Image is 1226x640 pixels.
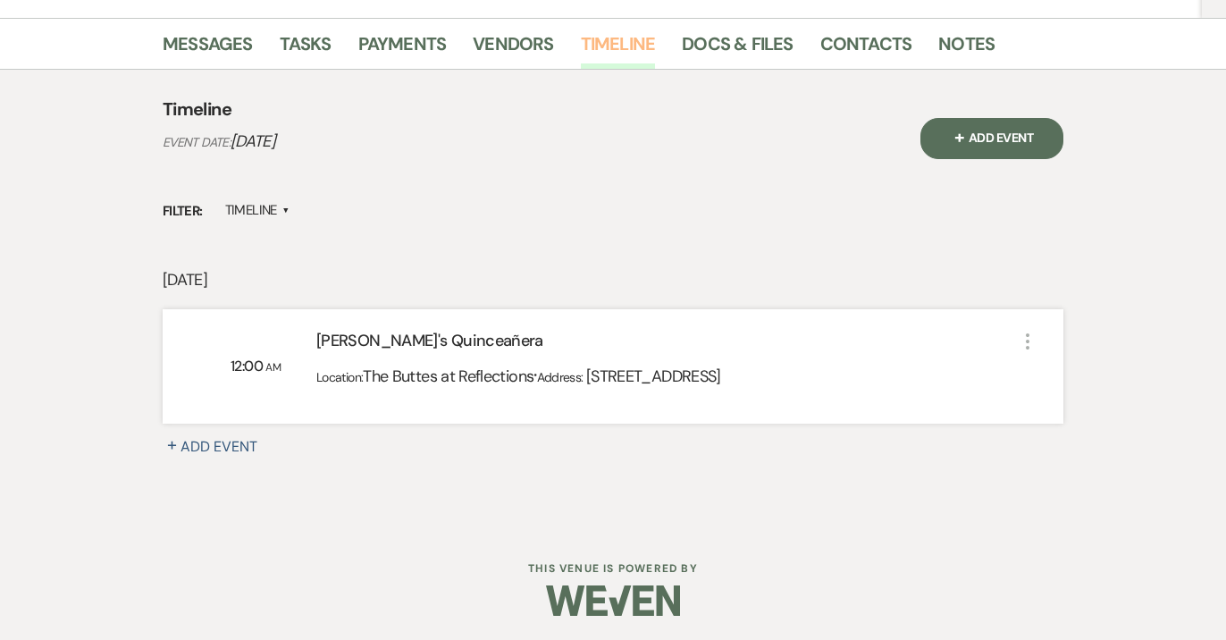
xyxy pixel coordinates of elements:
a: Timeline [581,29,656,69]
a: Notes [938,29,995,69]
p: [DATE] [163,267,1063,293]
button: Plus SignAdd Event [920,118,1063,159]
span: The Buttes at Reflections [363,366,533,387]
a: Tasks [280,29,332,69]
h4: Timeline [163,97,231,122]
a: Contacts [820,29,912,69]
a: Messages [163,29,253,69]
button: Plus SignAdd Event [163,436,279,458]
span: Address: [537,369,586,385]
label: Timeline [225,198,290,223]
span: · [533,362,536,388]
span: Location: [316,369,363,385]
span: Filter: [163,201,203,222]
a: Docs & Files [682,29,793,69]
a: Payments [358,29,447,69]
span: 12:00 [231,357,265,375]
span: Plus Sign [951,128,969,146]
span: Plus Sign [163,431,181,449]
span: AM [265,360,281,375]
span: [STREET_ADDRESS] [586,366,721,387]
div: [PERSON_NAME]'s Quinceañera [316,329,1017,360]
span: [DATE] [231,131,275,152]
img: Weven Logo [546,569,680,632]
a: Vendors [473,29,553,69]
span: Event Date: [163,134,231,150]
span: ▲ [282,204,290,218]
